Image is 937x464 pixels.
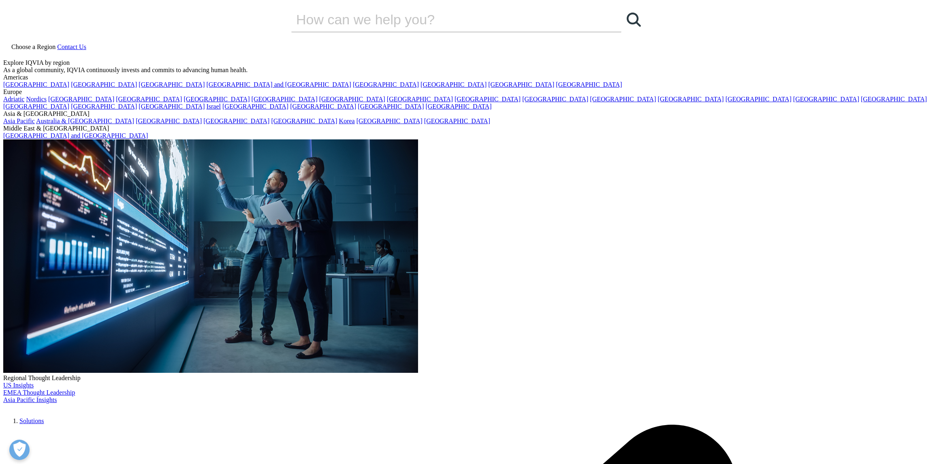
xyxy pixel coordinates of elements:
a: Asia Pacific [3,118,35,124]
a: [GEOGRAPHIC_DATA] [3,103,69,110]
span: Choose a Region [11,43,55,50]
div: Middle East & [GEOGRAPHIC_DATA] [3,125,934,132]
div: Europe [3,88,934,96]
a: [GEOGRAPHIC_DATA] [358,103,424,110]
div: Asia & [GEOGRAPHIC_DATA] [3,110,934,118]
a: Asia Pacific Insights [3,396,57,403]
a: [GEOGRAPHIC_DATA] [861,96,927,103]
a: [GEOGRAPHIC_DATA] [203,118,269,124]
a: [GEOGRAPHIC_DATA] [319,96,385,103]
a: [GEOGRAPHIC_DATA] [424,118,490,124]
a: [GEOGRAPHIC_DATA] [793,96,859,103]
button: Open Preferences [9,440,30,460]
a: [GEOGRAPHIC_DATA] [353,81,419,88]
a: Nordics [26,96,47,103]
a: Search [621,7,646,32]
a: Solutions [19,417,44,424]
a: EMEA Thought Leadership [3,389,75,396]
a: [GEOGRAPHIC_DATA] [726,96,792,103]
input: Search [291,7,598,32]
a: [GEOGRAPHIC_DATA] [136,118,202,124]
a: Israel [206,103,221,110]
a: [GEOGRAPHIC_DATA] [522,96,588,103]
a: Korea [339,118,355,124]
a: [GEOGRAPHIC_DATA] [139,103,205,110]
a: [GEOGRAPHIC_DATA] [184,96,250,103]
a: Australia & [GEOGRAPHIC_DATA] [36,118,134,124]
a: [GEOGRAPHIC_DATA] [556,81,622,88]
a: [GEOGRAPHIC_DATA] [356,118,423,124]
a: [GEOGRAPHIC_DATA] [420,81,487,88]
a: [GEOGRAPHIC_DATA] [455,96,521,103]
a: [GEOGRAPHIC_DATA] [222,103,288,110]
svg: Search [627,13,641,27]
a: [GEOGRAPHIC_DATA] [252,96,318,103]
a: [GEOGRAPHIC_DATA] [3,81,69,88]
a: Contact Us [57,43,86,50]
a: Adriatic [3,96,24,103]
a: [GEOGRAPHIC_DATA] [657,96,724,103]
a: [GEOGRAPHIC_DATA] [387,96,453,103]
a: [GEOGRAPHIC_DATA] [116,96,182,103]
a: [GEOGRAPHIC_DATA] [271,118,337,124]
a: [GEOGRAPHIC_DATA] [425,103,491,110]
a: [GEOGRAPHIC_DATA] [71,81,137,88]
div: Explore IQVIA by region [3,59,934,66]
div: Americas [3,74,934,81]
a: [GEOGRAPHIC_DATA] [590,96,656,103]
a: [GEOGRAPHIC_DATA] [290,103,356,110]
a: [GEOGRAPHIC_DATA] and [GEOGRAPHIC_DATA] [206,81,351,88]
div: As a global community, IQVIA continuously invests and commits to advancing human health. [3,66,934,74]
a: [GEOGRAPHIC_DATA] [139,81,205,88]
a: [GEOGRAPHIC_DATA] and [GEOGRAPHIC_DATA] [3,132,148,139]
div: Regional Thought Leadership [3,374,934,382]
a: [GEOGRAPHIC_DATA] [48,96,114,103]
img: 2093_analyzing-data-using-big-screen-display-and-laptop.png [3,139,418,373]
a: US Insights [3,382,34,389]
a: [GEOGRAPHIC_DATA] [488,81,554,88]
a: [GEOGRAPHIC_DATA] [71,103,137,110]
